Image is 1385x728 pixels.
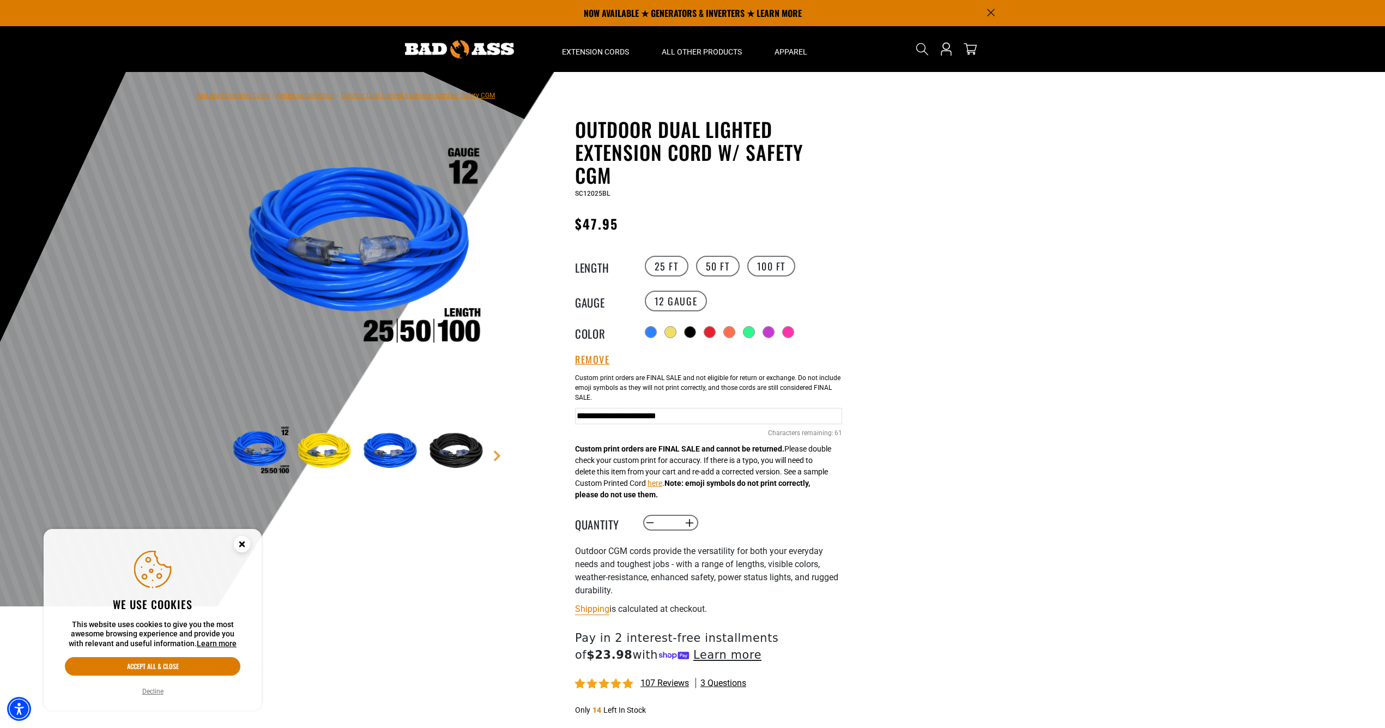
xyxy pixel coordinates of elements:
[272,92,274,99] span: ›
[747,256,796,276] label: 100 FT
[575,259,630,273] legend: Length
[575,604,609,614] a: Shipping
[196,92,270,99] a: Bad Ass Extension Cords
[645,256,688,276] label: 25 FT
[336,92,338,99] span: ›
[197,639,237,648] a: This website uses cookies to give you the most awesome browsing experience and provide you with r...
[222,529,262,563] button: Close this option
[139,686,167,697] button: Decline
[360,420,424,483] img: Blue
[196,88,495,101] nav: breadcrumbs
[700,677,746,689] span: 3 questions
[341,92,495,99] span: Outdoor Dual Lighted Extension Cord w/ Safety CGM
[546,26,645,72] summary: Extension Cords
[492,450,503,461] a: Next
[294,420,358,483] img: Yellow
[758,26,824,72] summary: Apparel
[426,420,489,483] img: Black
[575,118,842,186] h1: Outdoor Dual Lighted Extension Cord w/ Safety CGM
[640,678,689,688] span: 107 reviews
[775,47,807,57] span: Apparel
[575,294,630,308] legend: Gauge
[44,529,262,711] aside: Cookie Consent
[662,47,742,57] span: All Other Products
[648,478,662,489] button: here
[834,428,842,438] span: 61
[768,429,833,437] span: Characters remaining:
[575,679,635,689] span: 4.81 stars
[592,706,601,714] span: 14
[696,256,740,276] label: 50 FT
[65,657,240,676] button: Accept all & close
[562,47,629,57] span: Extension Cords
[405,40,514,58] img: Bad Ass Extension Cords
[575,706,590,714] span: Only
[575,190,610,197] span: SC12025BL
[276,92,334,99] a: Return to Collection
[65,597,240,611] h2: We use cookies
[575,601,842,616] div: is calculated at checkout.
[575,214,618,233] span: $47.95
[914,40,931,58] summary: Search
[7,697,31,721] div: Accessibility Menu
[645,26,758,72] summary: All Other Products
[961,43,979,56] a: cart
[575,546,838,595] span: Outdoor CGM cords provide the versatility for both your everyday needs and toughest jobs - with a...
[65,620,240,649] p: This website uses cookies to give you the most awesome browsing experience and provide you with r...
[575,325,630,339] legend: Color
[645,291,707,311] label: 12 Gauge
[575,516,630,530] label: Quantity
[575,408,842,424] input: Blue Cables
[575,479,810,499] strong: Note: emoji symbols do not print correctly, please do not use them.
[603,706,646,714] span: Left In Stock
[575,354,610,366] button: Remove
[938,26,955,72] a: Open this option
